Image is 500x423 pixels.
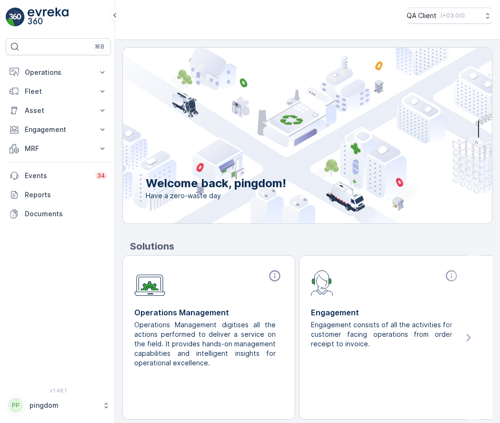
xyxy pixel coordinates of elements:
[311,269,333,296] img: module-icon
[146,191,286,201] span: Have a zero-waste day
[134,320,276,368] p: Operations Management digitises all the actions performed to deliver a service on the field. It p...
[97,172,105,180] p: 34
[6,82,111,101] button: Fleet
[130,239,492,253] p: Solutions
[6,185,111,204] a: Reports
[6,101,111,120] button: Asset
[25,171,90,181] p: Events
[146,176,286,191] p: Welcome back, pingdom!
[25,68,92,77] p: Operations
[6,120,111,139] button: Engagement
[25,125,92,134] p: Engagement
[28,8,69,27] img: logo_light-DOdMpM7g.png
[440,12,465,20] p: ( +03:00 )
[311,320,452,349] p: Engagement consists of all the activities for customer facing operations from order receipt to in...
[6,395,111,415] button: PPpingdom
[25,144,92,153] p: MRF
[25,87,92,96] p: Fleet
[80,48,492,223] img: city illustration
[6,166,111,185] a: Events34
[134,307,283,318] p: Operations Management
[6,8,25,27] img: logo
[25,190,107,200] p: Reports
[6,139,111,158] button: MRF
[311,307,460,318] p: Engagement
[25,106,92,115] p: Asset
[6,204,111,223] a: Documents
[407,11,437,20] p: QA Client
[134,269,165,296] img: module-icon
[6,388,111,393] span: v 1.48.1
[30,401,98,410] p: pingdom
[6,63,111,82] button: Operations
[8,398,23,413] div: PP
[95,43,104,50] p: ⌘B
[407,8,492,24] button: QA Client(+03:00)
[25,209,107,219] p: Documents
